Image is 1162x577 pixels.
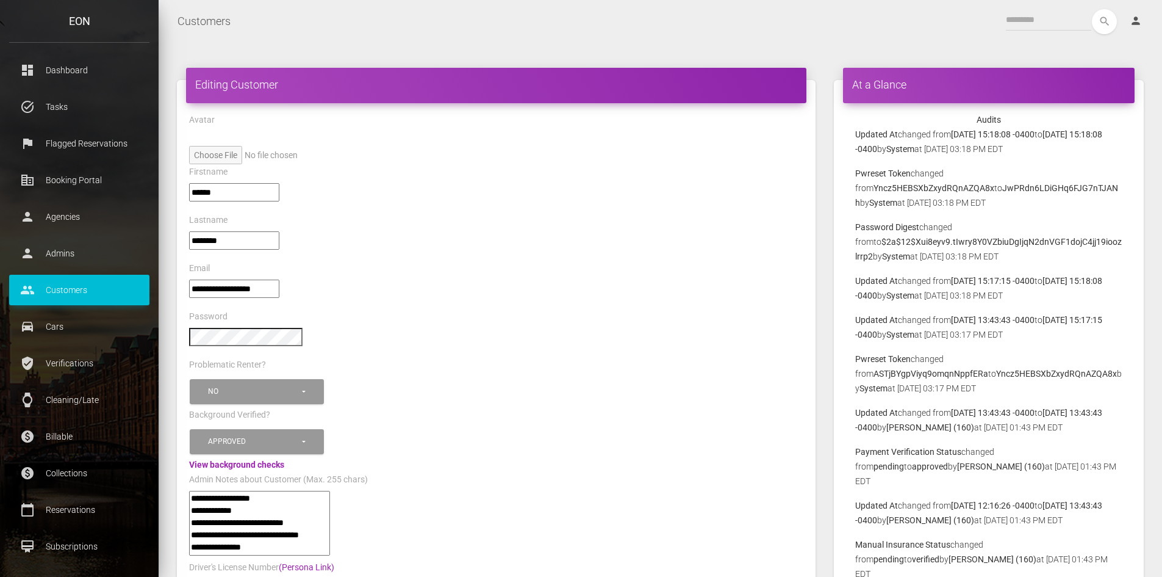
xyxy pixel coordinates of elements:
p: changed from to by at [DATE] 01:43 PM EDT [855,445,1122,488]
b: System [886,291,914,300]
h4: At a Glance [852,77,1125,92]
b: [DATE] 13:43:43 -0400 [951,315,1035,325]
i: person [1130,15,1142,27]
label: Admin Notes about Customer (Max. 255 chars) [189,474,368,486]
b: Password Digest [855,222,919,232]
p: Customers [18,281,140,299]
a: drive_eta Cars [9,311,149,342]
p: Cleaning/Late [18,391,140,409]
b: verified [912,554,939,564]
p: Collections [18,464,140,482]
strong: Audits [977,115,1001,125]
label: Driver's License Number [189,562,334,574]
a: people Customers [9,275,149,305]
a: paid Billable [9,421,149,452]
button: No [190,379,324,404]
p: Agencies [18,208,140,226]
div: No [208,386,300,397]
p: Admins [18,244,140,263]
p: Billable [18,427,140,446]
b: Pwreset Token [855,169,911,178]
p: Dashboard [18,61,140,79]
p: Flagged Reservations [18,134,140,153]
a: card_membership Subscriptions [9,531,149,562]
p: changed from to by at [DATE] 03:18 PM EDT [855,274,1122,303]
b: Yncz5HEBSXbZxydRQnAZQA8x [873,183,994,193]
b: [PERSON_NAME] (160) [949,554,1036,564]
h4: Editing Customer [195,77,797,92]
b: [PERSON_NAME] (160) [957,462,1045,471]
b: System [882,252,910,261]
a: corporate_fare Booking Portal [9,165,149,195]
b: System [886,330,914,339]
label: Password [189,311,228,323]
b: Updated At [855,129,898,139]
b: System [859,383,888,393]
b: pending [873,462,904,471]
p: changed from to by at [DATE] 03:18 PM EDT [855,166,1122,210]
a: flag Flagged Reservations [9,128,149,159]
b: Pwreset Token [855,354,911,364]
p: changed from to by at [DATE] 03:18 PM EDT [855,220,1122,264]
a: View background checks [189,460,284,470]
b: [DATE] 13:43:43 -0400 [951,408,1035,418]
label: Email [189,263,210,275]
a: dashboard Dashboard [9,55,149,85]
p: changed from to by at [DATE] 03:17 PM EDT [855,313,1122,342]
b: pending [873,554,904,564]
p: changed from to by at [DATE] 03:17 PM EDT [855,352,1122,396]
p: changed from to by at [DATE] 03:18 PM EDT [855,127,1122,156]
p: Tasks [18,98,140,116]
b: Updated At [855,276,898,286]
b: Updated At [855,408,898,418]
b: approved [912,462,948,471]
a: Customers [178,6,231,37]
b: [PERSON_NAME] (160) [886,515,974,525]
b: [DATE] 15:18:08 -0400 [951,129,1035,139]
label: Lastname [189,214,228,227]
p: Booking Portal [18,171,140,189]
b: Updated At [855,315,898,325]
button: Approved [190,429,324,454]
a: person Agencies [9,201,149,232]
p: Subscriptions [18,537,140,556]
p: changed from to by at [DATE] 01:43 PM EDT [855,405,1122,435]
b: [DATE] 12:16:26 -0400 [951,501,1035,510]
b: $2a$12$Xui8eyv9.tIwry8Y0VZbiuDgIjqN2dnVGF1dojC4jj19ioozlrrp2 [855,237,1122,261]
a: calendar_today Reservations [9,495,149,525]
b: [DATE] 15:17:15 -0400 [951,276,1035,286]
p: Verifications [18,354,140,372]
b: Yncz5HEBSXbZxydRQnAZQA8x [996,369,1117,379]
div: Approved [208,437,300,447]
label: Avatar [189,114,215,126]
a: (Persona Link) [279,562,334,572]
a: person Admins [9,238,149,269]
label: Problematic Renter? [189,359,266,371]
label: Background Verified? [189,409,270,421]
p: changed from to by at [DATE] 01:43 PM EDT [855,498,1122,528]
b: ASTjBYgpViyq9omqnNppfERa [873,369,988,379]
b: Updated At [855,501,898,510]
b: Manual Insurance Status [855,540,950,550]
b: System [886,144,914,154]
button: search [1092,9,1117,34]
b: System [869,198,897,208]
p: Reservations [18,501,140,519]
a: verified_user Verifications [9,348,149,379]
a: paid Collections [9,458,149,488]
b: [PERSON_NAME] (160) [886,423,974,432]
a: watch Cleaning/Late [9,385,149,415]
a: person [1121,9,1153,34]
label: Firstname [189,166,228,178]
b: Payment Verification Status [855,447,961,457]
p: Cars [18,318,140,336]
a: task_alt Tasks [9,92,149,122]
